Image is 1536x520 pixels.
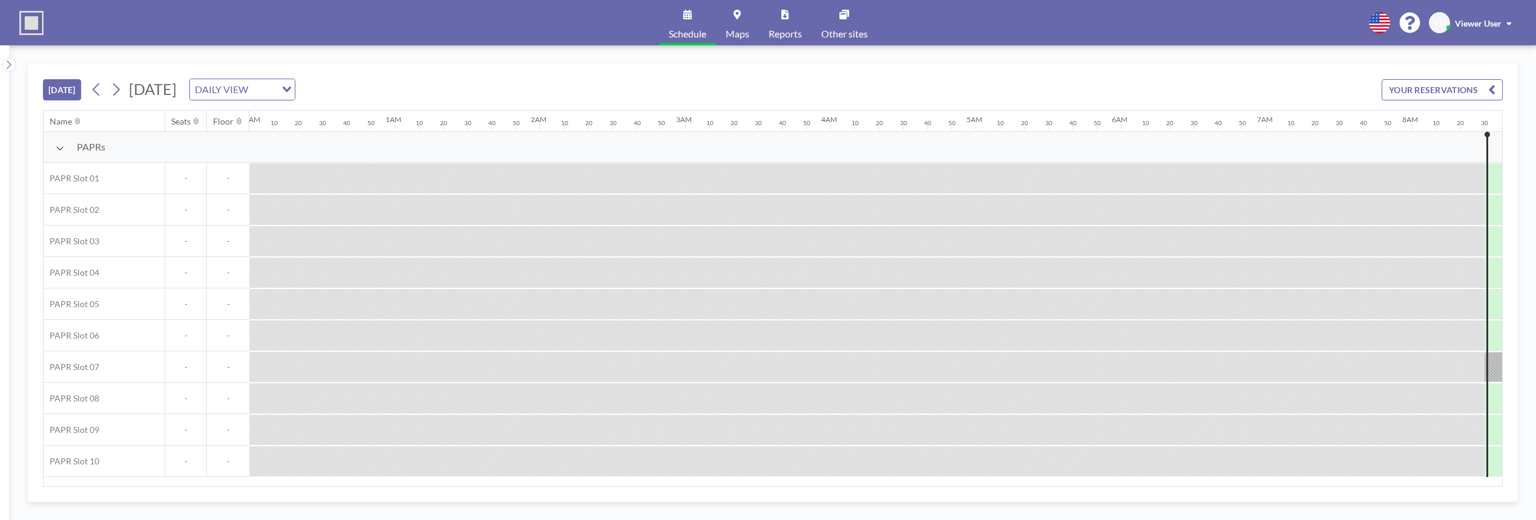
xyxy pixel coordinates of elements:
[634,119,641,127] div: 40
[165,204,206,215] span: -
[77,141,105,153] span: PAPRs
[207,299,249,310] span: -
[997,119,1004,127] div: 10
[207,456,249,467] span: -
[1382,79,1503,100] button: YOUR RESERVATIONS
[44,330,99,341] span: PAPR Slot 06
[1434,18,1446,28] span: VU
[44,456,99,467] span: PAPR Slot 10
[367,119,375,127] div: 50
[1045,119,1052,127] div: 30
[1402,115,1418,124] div: 8AM
[658,119,665,127] div: 50
[44,299,99,310] span: PAPR Slot 05
[1455,18,1502,28] span: Viewer User
[165,299,206,310] span: -
[1166,119,1173,127] div: 20
[165,330,206,341] span: -
[416,119,423,127] div: 10
[1094,119,1101,127] div: 50
[319,119,326,127] div: 30
[207,330,249,341] span: -
[730,119,738,127] div: 20
[207,362,249,372] span: -
[488,119,496,127] div: 40
[165,362,206,372] span: -
[676,115,692,124] div: 3AM
[1457,119,1464,127] div: 20
[1360,119,1367,127] div: 40
[213,116,234,127] div: Floor
[967,115,982,124] div: 5AM
[44,236,99,247] span: PAPR Slot 03
[769,29,802,39] span: Reports
[755,119,762,127] div: 30
[192,82,251,97] span: DAILY VIEW
[171,116,191,127] div: Seats
[726,29,749,39] span: Maps
[1384,119,1391,127] div: 50
[44,424,99,435] span: PAPR Slot 09
[165,456,206,467] span: -
[207,424,249,435] span: -
[669,29,706,39] span: Schedule
[165,267,206,278] span: -
[1239,119,1246,127] div: 50
[1190,119,1198,127] div: 30
[207,173,249,184] span: -
[165,236,206,247] span: -
[821,29,868,39] span: Other sites
[464,119,471,127] div: 30
[876,119,883,127] div: 20
[1215,119,1222,127] div: 40
[924,119,931,127] div: 40
[165,173,206,184] span: -
[44,173,99,184] span: PAPR Slot 01
[50,116,72,127] div: Name
[343,119,350,127] div: 40
[900,119,907,127] div: 30
[1287,119,1295,127] div: 10
[1336,119,1343,127] div: 30
[44,362,99,372] span: PAPR Slot 07
[252,82,275,97] input: Search for option
[609,119,617,127] div: 30
[44,204,99,215] span: PAPR Slot 02
[1142,119,1149,127] div: 10
[585,119,592,127] div: 20
[271,119,278,127] div: 10
[1257,115,1273,124] div: 7AM
[207,267,249,278] span: -
[1112,115,1127,124] div: 6AM
[948,119,956,127] div: 50
[295,119,302,127] div: 20
[1481,119,1488,127] div: 30
[779,119,786,127] div: 40
[440,119,447,127] div: 20
[44,267,99,278] span: PAPR Slot 04
[1311,119,1319,127] div: 20
[1069,119,1077,127] div: 40
[207,393,249,404] span: -
[129,80,177,98] span: [DATE]
[165,424,206,435] span: -
[852,119,859,127] div: 10
[19,11,44,35] img: organization-logo
[165,393,206,404] span: -
[207,204,249,215] span: -
[513,119,520,127] div: 50
[207,236,249,247] span: -
[1021,119,1028,127] div: 20
[386,115,401,124] div: 1AM
[43,79,81,100] button: [DATE]
[803,119,810,127] div: 50
[1433,119,1440,127] div: 10
[531,115,546,124] div: 2AM
[821,115,837,124] div: 4AM
[190,79,295,100] div: Search for option
[44,393,99,404] span: PAPR Slot 08
[561,119,568,127] div: 10
[240,115,260,124] div: 12AM
[706,119,714,127] div: 10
